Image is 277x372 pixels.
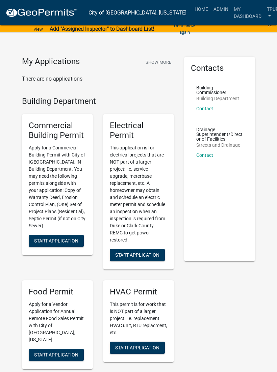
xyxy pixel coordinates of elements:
[196,106,213,111] a: Contact
[167,20,203,38] button: Don't show again
[29,349,84,361] button: Start Application
[211,3,231,16] a: Admin
[196,127,243,141] p: Drainage Superintendent/Director of Facilities
[196,96,243,101] p: Building Department
[115,252,159,257] span: Start Application
[22,75,174,83] p: There are no applications
[29,301,86,343] p: Apply for a Vendor Application for Annual Remote Food Sales Permit with City of [GEOGRAPHIC_DATA]...
[34,352,78,357] span: Start Application
[50,26,154,32] strong: Add "Assigned Inspector" to Dashboard List!
[34,238,78,243] span: Start Application
[22,57,80,67] h4: My Applications
[196,85,243,95] p: Building Commissioner
[29,235,84,247] button: Start Application
[115,345,159,350] span: Start Application
[29,121,86,140] h5: Commercial Building Permit
[31,24,46,35] a: View
[110,342,165,354] button: Start Application
[29,287,86,297] h5: Food Permit
[268,20,272,28] button: Close
[29,144,86,229] p: Apply for a Commercial Building Permit with City of [GEOGRAPHIC_DATA], IN Building Department. Yo...
[196,143,243,147] p: Streets and Drainage
[143,57,174,68] button: Show More
[110,121,167,140] h5: Electrical Permit
[192,3,211,16] a: Home
[196,152,213,158] a: Contact
[89,7,186,19] a: City of [GEOGRAPHIC_DATA], [US_STATE]
[110,249,165,261] button: Start Application
[110,301,167,336] p: This permit is for work that is NOT part of a larger project: i.e. replacement HVAC unit, RTU rep...
[22,96,174,106] h4: Building Department
[110,287,167,297] h5: HVAC Permit
[231,3,264,23] a: My Dashboard
[191,63,248,73] h5: Contacts
[110,144,167,244] p: This application is for electrical projects that are NOT part of a larger project; i.e. service u...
